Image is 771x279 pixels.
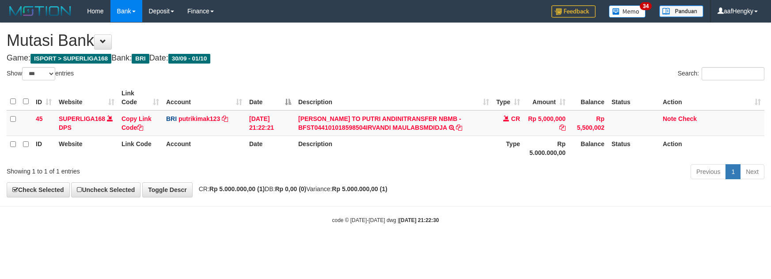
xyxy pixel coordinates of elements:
span: 30/09 - 01/10 [168,54,211,64]
select: Showentries [22,67,55,80]
th: ID [32,136,55,161]
th: Type: activate to sort column ascending [493,85,524,110]
a: Toggle Descr [142,182,193,197]
th: Balance [569,85,608,110]
strong: Rp 0,00 (0) [275,185,306,192]
a: SUPERLIGA168 [59,115,105,122]
a: Uncheck Selected [71,182,141,197]
th: Action: activate to sort column ascending [659,85,764,110]
a: Copy Rp 5,000,000 to clipboard [559,124,566,131]
td: DPS [55,110,118,136]
th: Link Code: activate to sort column ascending [118,85,163,110]
th: Balance [569,136,608,161]
a: Check [678,115,697,122]
th: Action [659,136,764,161]
div: Showing 1 to 1 of 1 entries [7,163,315,176]
span: CR [511,115,520,122]
span: 45 [36,115,43,122]
a: Copy IRVANDI MAULA TO PUTRI ANDINITRANSFER NBMB - BFST044101018598504IRVANDI MAULABSMDIDJA to cli... [456,124,462,131]
th: Link Code [118,136,163,161]
img: panduan.png [659,5,703,17]
input: Search: [702,67,764,80]
span: BRI [132,54,149,64]
strong: [DATE] 21:22:30 [399,217,439,223]
td: Rp 5,000,000 [524,110,569,136]
th: Status [608,85,659,110]
th: Description [295,136,493,161]
a: 1 [725,164,741,179]
a: Check Selected [7,182,70,197]
label: Show entries [7,67,74,80]
th: Website [55,136,118,161]
th: Description: activate to sort column ascending [295,85,493,110]
th: Amount: activate to sort column ascending [524,85,569,110]
span: CR: DB: Variance: [194,185,387,192]
th: Date: activate to sort column descending [246,85,295,110]
span: 34 [640,2,652,10]
h1: Mutasi Bank [7,32,764,49]
span: ISPORT > SUPERLIGA168 [30,54,111,64]
td: Rp 5,500,002 [569,110,608,136]
small: code © [DATE]-[DATE] dwg | [332,217,439,223]
strong: Rp 5.000.000,00 (1) [209,185,265,192]
strong: Rp 5.000.000,00 (1) [332,185,387,192]
a: Copy putrikimak123 to clipboard [222,115,228,122]
td: [DATE] 21:22:21 [246,110,295,136]
a: Note [663,115,676,122]
a: putrikimak123 [179,115,220,122]
a: Next [740,164,764,179]
th: Date [246,136,295,161]
a: Previous [691,164,726,179]
th: Account: activate to sort column ascending [163,85,246,110]
img: MOTION_logo.png [7,4,74,18]
label: Search: [678,67,764,80]
th: Rp 5.000.000,00 [524,136,569,161]
th: Status [608,136,659,161]
img: Feedback.jpg [551,5,596,18]
th: Type [493,136,524,161]
th: Account [163,136,246,161]
img: Button%20Memo.svg [609,5,646,18]
th: Website: activate to sort column ascending [55,85,118,110]
th: ID: activate to sort column ascending [32,85,55,110]
a: Copy Link Code [122,115,152,131]
span: BRI [166,115,177,122]
h4: Game: Bank: Date: [7,54,764,63]
a: [PERSON_NAME] TO PUTRI ANDINITRANSFER NBMB - BFST044101018598504IRVANDI MAULABSMDIDJA [298,115,461,131]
